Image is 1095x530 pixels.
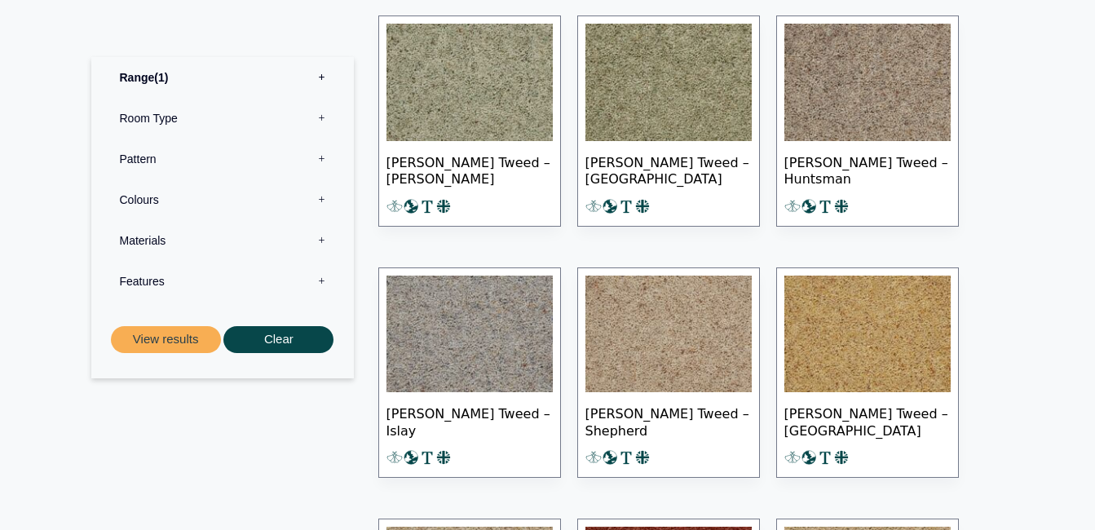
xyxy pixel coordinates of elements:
[776,267,959,479] a: [PERSON_NAME] Tweed – [GEOGRAPHIC_DATA]
[784,141,951,198] span: [PERSON_NAME] Tweed – Huntsman
[577,15,760,227] a: [PERSON_NAME] Tweed – [GEOGRAPHIC_DATA]
[104,139,342,179] label: Pattern
[378,15,561,227] a: [PERSON_NAME] Tweed – [PERSON_NAME]
[104,261,342,302] label: Features
[111,326,221,353] button: View results
[585,392,752,449] span: [PERSON_NAME] Tweed – Shepherd
[386,141,553,198] span: [PERSON_NAME] Tweed – [PERSON_NAME]
[585,141,752,198] span: [PERSON_NAME] Tweed – [GEOGRAPHIC_DATA]
[776,15,959,227] a: [PERSON_NAME] Tweed – Huntsman
[104,57,342,98] label: Range
[577,267,760,479] a: [PERSON_NAME] Tweed – Shepherd
[784,392,951,449] span: [PERSON_NAME] Tweed – [GEOGRAPHIC_DATA]
[104,98,342,139] label: Room Type
[223,326,333,353] button: Clear
[154,71,168,84] span: 1
[378,267,561,479] a: [PERSON_NAME] Tweed – Islay
[386,392,553,449] span: [PERSON_NAME] Tweed – Islay
[784,24,951,141] img: Tomkinson Tweed Huntsman
[386,276,553,393] img: Tomkinson Tweed Islay
[784,276,951,393] img: Tomkinson Tweed Shetland
[585,24,752,141] img: Tomkinson Tweed Highland
[104,220,342,261] label: Materials
[104,179,342,220] label: Colours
